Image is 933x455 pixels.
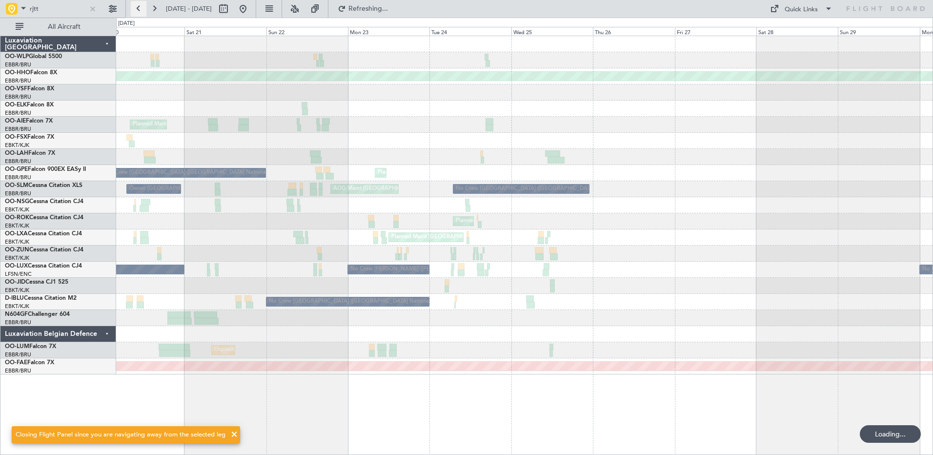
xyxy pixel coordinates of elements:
[860,425,921,443] div: Loading...
[5,118,53,124] a: OO-AIEFalcon 7X
[103,27,184,36] div: Fri 20
[5,61,31,68] a: EBBR/BRU
[333,182,503,196] div: AOG Maint [GEOGRAPHIC_DATA] ([GEOGRAPHIC_DATA] National)
[5,222,29,229] a: EBKT/KJK
[5,142,29,149] a: EBKT/KJK
[5,54,29,60] span: OO-WLP
[5,263,82,269] a: OO-LUXCessna Citation CJ4
[5,231,82,237] a: OO-LXACessna Citation CJ4
[348,27,429,36] div: Mon 23
[5,311,70,317] a: N604GFChallenger 604
[5,70,30,76] span: OO-HHO
[391,230,545,245] div: Planned Maint [GEOGRAPHIC_DATA] ([GEOGRAPHIC_DATA])
[5,166,86,172] a: OO-GPEFalcon 900EX EASy II
[765,1,837,17] button: Quick Links
[5,344,29,350] span: OO-LUM
[5,199,29,205] span: OO-NSG
[756,27,838,36] div: Sat 28
[456,182,619,196] div: No Crew [GEOGRAPHIC_DATA] ([GEOGRAPHIC_DATA] National)
[5,199,83,205] a: OO-NSGCessna Citation CJ4
[5,295,77,301] a: D-IBLUCessna Citation M2
[838,27,919,36] div: Sun 29
[5,303,29,310] a: EBKT/KJK
[378,165,554,180] div: Planned Maint [GEOGRAPHIC_DATA] ([GEOGRAPHIC_DATA] National)
[429,27,511,36] div: Tue 24
[5,150,55,156] a: OO-LAHFalcon 7X
[5,102,27,108] span: OO-ELK
[5,134,27,140] span: OO-FSX
[5,295,24,301] span: D-IBLU
[5,150,28,156] span: OO-LAH
[5,118,26,124] span: OO-AIE
[5,93,31,101] a: EBBR/BRU
[105,165,269,180] div: No Crew [GEOGRAPHIC_DATA] ([GEOGRAPHIC_DATA] National)
[5,270,32,278] a: LFSN/ENC
[5,279,25,285] span: OO-JID
[5,360,54,366] a: OO-FAEFalcon 7X
[166,4,212,13] span: [DATE] - [DATE]
[5,247,29,253] span: OO-ZUN
[333,1,392,17] button: Refreshing...
[25,23,103,30] span: All Aircraft
[184,27,266,36] div: Sat 21
[129,182,287,196] div: Owner [GEOGRAPHIC_DATA] ([GEOGRAPHIC_DATA] National)
[5,215,29,221] span: OO-ROK
[5,215,83,221] a: OO-ROKCessna Citation CJ4
[5,247,83,253] a: OO-ZUNCessna Citation CJ4
[5,86,27,92] span: OO-VSF
[5,351,31,358] a: EBBR/BRU
[5,238,29,246] a: EBKT/KJK
[511,27,593,36] div: Wed 25
[785,5,818,15] div: Quick Links
[456,214,569,228] div: Planned Maint Kortrijk-[GEOGRAPHIC_DATA]
[5,367,31,374] a: EBBR/BRU
[133,117,286,132] div: Planned Maint [GEOGRAPHIC_DATA] ([GEOGRAPHIC_DATA])
[118,20,135,28] div: [DATE]
[269,294,432,309] div: No Crew [GEOGRAPHIC_DATA] ([GEOGRAPHIC_DATA] National)
[214,343,306,357] div: Unplanned Maint Melsbroek Air Base
[5,109,31,117] a: EBBR/BRU
[5,54,62,60] a: OO-WLPGlobal 5500
[30,1,86,16] input: Airport
[5,206,29,213] a: EBKT/KJK
[16,430,225,440] div: Closing Flight Panel since you are navigating away from the selected leg
[5,190,31,197] a: EBBR/BRU
[5,287,29,294] a: EBKT/KJK
[5,166,28,172] span: OO-GPE
[5,360,27,366] span: OO-FAE
[5,263,28,269] span: OO-LUX
[5,183,82,188] a: OO-SLMCessna Citation XLS
[675,27,756,36] div: Fri 27
[350,262,467,277] div: No Crew [PERSON_NAME] ([PERSON_NAME])
[5,319,31,326] a: EBBR/BRU
[5,174,31,181] a: EBBR/BRU
[593,27,674,36] div: Thu 26
[5,279,68,285] a: OO-JIDCessna CJ1 525
[5,77,31,84] a: EBBR/BRU
[5,344,56,350] a: OO-LUMFalcon 7X
[5,125,31,133] a: EBBR/BRU
[5,102,54,108] a: OO-ELKFalcon 8X
[5,70,57,76] a: OO-HHOFalcon 8X
[5,311,28,317] span: N604GF
[5,254,29,262] a: EBKT/KJK
[11,19,106,35] button: All Aircraft
[348,5,389,12] span: Refreshing...
[5,231,28,237] span: OO-LXA
[5,183,28,188] span: OO-SLM
[5,134,54,140] a: OO-FSXFalcon 7X
[5,158,31,165] a: EBBR/BRU
[5,86,54,92] a: OO-VSFFalcon 8X
[266,27,348,36] div: Sun 22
